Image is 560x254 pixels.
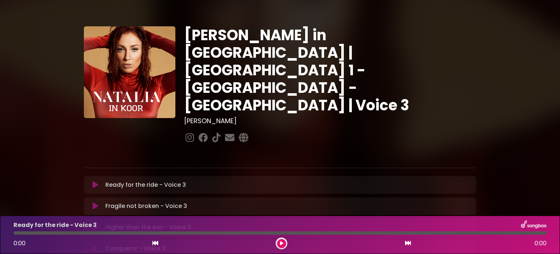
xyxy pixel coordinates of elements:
span: 0:00 [534,239,547,248]
p: Ready for the ride - Voice 3 [13,221,97,230]
img: songbox-logo-white.png [521,220,547,230]
h3: [PERSON_NAME] [184,117,476,125]
img: YTVS25JmS9CLUqXqkEhs [84,26,175,118]
p: Ready for the ride - Voice 3 [105,181,186,189]
span: 0:00 [13,239,26,247]
h1: [PERSON_NAME] in [GEOGRAPHIC_DATA] | [GEOGRAPHIC_DATA] 1 - [GEOGRAPHIC_DATA] - [GEOGRAPHIC_DATA] ... [184,26,476,114]
p: Fragile not broken - Voice 3 [105,202,187,211]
